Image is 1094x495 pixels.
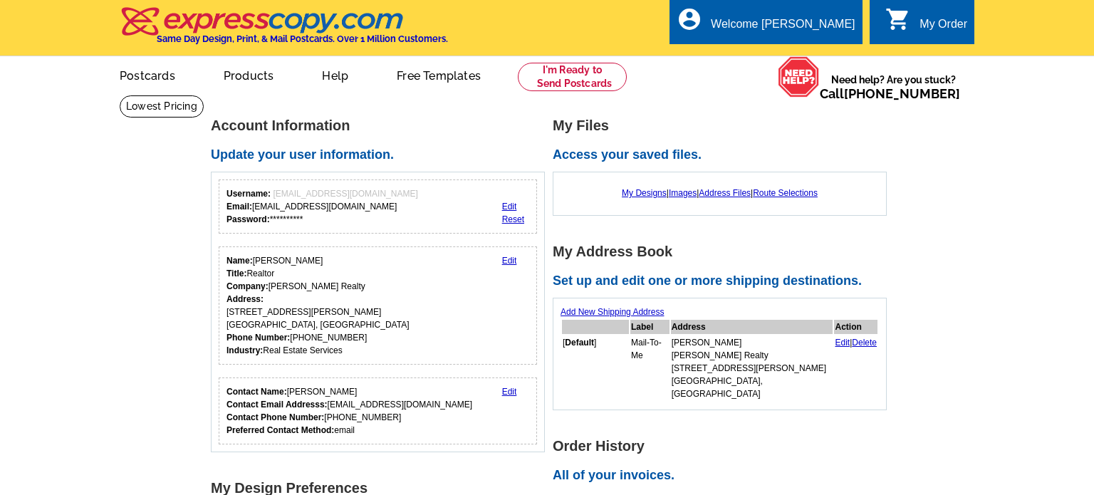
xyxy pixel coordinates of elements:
[211,147,553,163] h2: Update your user information.
[226,387,287,397] strong: Contact Name:
[630,335,670,401] td: Mail-To-Me
[226,189,271,199] strong: Username:
[226,281,269,291] strong: Company:
[565,338,594,348] b: Default
[226,214,270,224] strong: Password:
[553,118,895,133] h1: My Files
[226,269,246,278] strong: Title:
[299,58,371,91] a: Help
[553,468,895,484] h2: All of your invoices.
[211,118,553,133] h1: Account Information
[844,86,960,101] a: [PHONE_NUMBER]
[226,412,324,422] strong: Contact Phone Number:
[502,202,517,212] a: Edit
[97,58,198,91] a: Postcards
[226,345,263,355] strong: Industry:
[834,335,877,401] td: |
[920,18,967,38] div: My Order
[553,147,895,163] h2: Access your saved files.
[226,294,264,304] strong: Address:
[502,214,524,224] a: Reset
[226,385,472,437] div: [PERSON_NAME] [EMAIL_ADDRESS][DOMAIN_NAME] [PHONE_NUMBER] email
[219,246,537,365] div: Your personal details.
[226,400,328,410] strong: Contact Email Addresss:
[669,188,697,198] a: Images
[553,273,895,289] h2: Set up and edit one or more shipping destinations.
[671,320,833,334] th: Address
[226,425,334,435] strong: Preferred Contact Method:
[835,338,850,348] a: Edit
[201,58,297,91] a: Products
[711,18,855,38] div: Welcome [PERSON_NAME]
[273,189,417,199] span: [EMAIL_ADDRESS][DOMAIN_NAME]
[852,338,877,348] a: Delete
[553,244,895,259] h1: My Address Book
[219,179,537,234] div: Your login information.
[820,86,960,101] span: Call
[778,56,820,98] img: help
[219,377,537,444] div: Who should we contact regarding order issues?
[502,387,517,397] a: Edit
[622,188,667,198] a: My Designs
[885,16,967,33] a: shopping_cart My Order
[226,202,252,212] strong: Email:
[699,188,751,198] a: Address Files
[120,17,448,44] a: Same Day Design, Print, & Mail Postcards. Over 1 Million Customers.
[226,254,410,357] div: [PERSON_NAME] Realtor [PERSON_NAME] Realty [STREET_ADDRESS][PERSON_NAME] [GEOGRAPHIC_DATA], [GEOG...
[561,179,879,207] div: | | |
[226,333,290,343] strong: Phone Number:
[671,335,833,401] td: [PERSON_NAME] [PERSON_NAME] Realty [STREET_ADDRESS][PERSON_NAME] [GEOGRAPHIC_DATA], [GEOGRAPHIC_D...
[374,58,504,91] a: Free Templates
[820,73,967,101] span: Need help? Are you stuck?
[553,439,895,454] h1: Order History
[562,335,629,401] td: [ ]
[226,256,253,266] strong: Name:
[753,188,818,198] a: Route Selections
[677,6,702,32] i: account_circle
[561,307,664,317] a: Add New Shipping Address
[157,33,448,44] h4: Same Day Design, Print, & Mail Postcards. Over 1 Million Customers.
[834,320,877,334] th: Action
[630,320,670,334] th: Label
[885,6,911,32] i: shopping_cart
[502,256,517,266] a: Edit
